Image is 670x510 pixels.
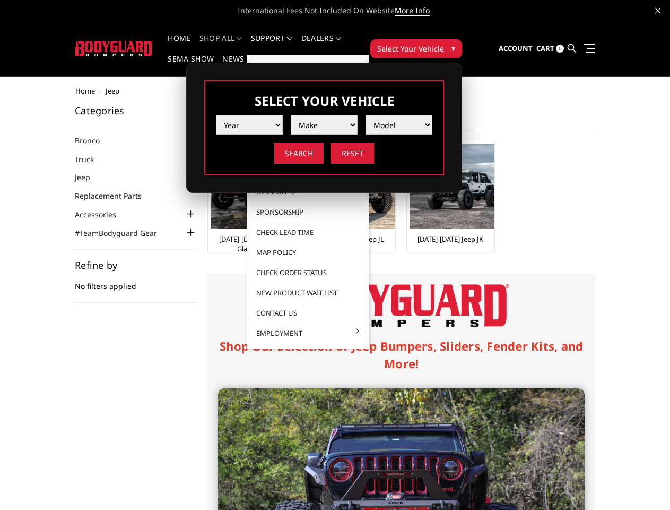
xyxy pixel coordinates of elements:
[301,35,342,55] a: Dealers
[499,35,533,63] a: Account
[106,86,119,96] span: Jeep
[75,227,170,239] a: #TeamBodyguard Gear
[499,44,533,53] span: Account
[274,143,324,164] input: Search
[251,61,364,81] a: FAQ
[251,35,293,55] a: Support
[75,135,113,146] a: Bronco
[451,42,455,54] span: ▾
[218,337,585,372] h1: Shop Our Selection of Jeep Bumpers, Sliders, Fender Kits, and More!
[536,35,564,63] a: Cart 0
[251,202,364,222] a: Sponsorship
[75,154,107,165] a: Truck
[216,115,283,135] select: Please select the value from list.
[75,260,197,303] div: No filters applied
[211,234,293,253] a: [DATE]-[DATE] Jeep JT Gladiator
[75,106,197,115] h5: Categories
[293,284,509,327] img: Bodyguard Bumpers Logo
[251,323,364,343] a: Employment
[75,190,155,201] a: Replacement Parts
[291,115,358,135] select: Please select the value from list.
[75,86,95,96] a: Home
[222,55,244,76] a: News
[251,283,364,303] a: New Product Wait List
[536,44,554,53] span: Cart
[168,35,190,55] a: Home
[617,459,670,510] iframe: Chat Widget
[75,41,153,56] img: BODYGUARD BUMPERS
[251,222,364,242] a: Check Lead Time
[251,303,364,323] a: Contact Us
[216,92,432,109] h3: Select Your Vehicle
[168,55,214,76] a: SEMA Show
[199,35,242,55] a: shop all
[251,262,364,283] a: Check Order Status
[370,39,462,58] button: Select Your Vehicle
[75,172,103,183] a: Jeep
[395,5,430,16] a: More Info
[331,143,374,164] input: Reset
[75,260,197,270] h5: Refine by
[251,242,364,262] a: MAP Policy
[75,209,129,220] a: Accessories
[556,45,564,53] span: 0
[377,43,444,54] span: Select Your Vehicle
[417,234,483,244] a: [DATE]-[DATE] Jeep JK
